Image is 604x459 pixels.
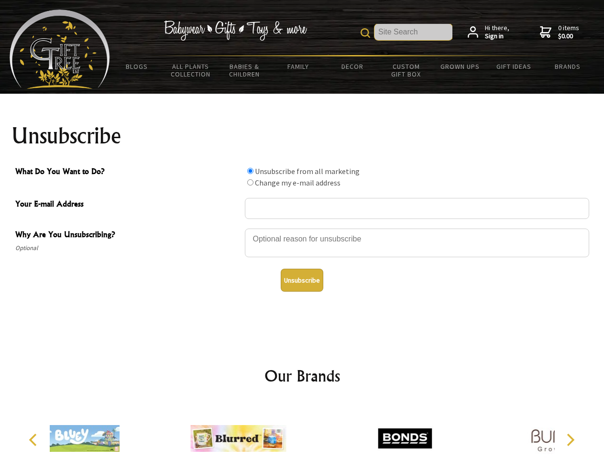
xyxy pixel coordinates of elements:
[110,56,164,76] a: BLOGS
[325,56,379,76] a: Decor
[15,229,240,242] span: Why Are You Unsubscribing?
[24,429,45,450] button: Previous
[218,56,272,84] a: Babies & Children
[245,198,589,219] input: Your E-mail Address
[558,23,579,41] span: 0 items
[281,269,323,292] button: Unsubscribe
[255,178,340,187] label: Change my e-mail address
[15,165,240,179] span: What Do You Want to Do?
[164,21,307,41] img: Babywear - Gifts - Toys & more
[541,56,595,76] a: Brands
[15,242,240,254] span: Optional
[540,24,579,41] a: 0 items$0.00
[247,168,253,174] input: What Do You Want to Do?
[485,32,509,41] strong: Sign in
[272,56,326,76] a: Family
[15,198,240,212] span: Your E-mail Address
[468,24,509,41] a: Hi there,Sign in
[10,10,110,89] img: Babyware - Gifts - Toys and more...
[11,124,593,147] h1: Unsubscribe
[485,24,509,41] span: Hi there,
[255,166,360,176] label: Unsubscribe from all marketing
[487,56,541,76] a: Gift Ideas
[245,229,589,257] textarea: Why Are You Unsubscribing?
[361,28,370,38] img: product search
[247,179,253,186] input: What Do You Want to Do?
[560,429,581,450] button: Next
[558,32,579,41] strong: $0.00
[164,56,218,84] a: All Plants Collection
[433,56,487,76] a: Grown Ups
[19,364,585,387] h2: Our Brands
[379,56,433,84] a: Custom Gift Box
[374,24,452,40] input: Site Search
